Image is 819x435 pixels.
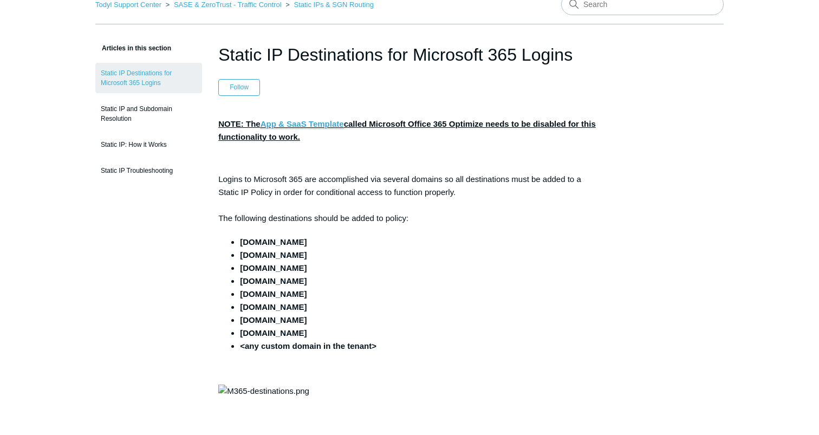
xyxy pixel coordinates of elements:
h1: Static IP Destinations for Microsoft 365 Logins [218,42,601,68]
button: Follow Article [218,79,260,95]
strong: [DOMAIN_NAME] [240,276,307,285]
li: SASE & ZeroTrust - Traffic Control [164,1,284,9]
strong: <any custom domain in the tenant> [240,341,376,350]
a: Static IP and Subdomain Resolution [95,99,202,129]
a: Static IP Destinations for Microsoft 365 Logins [95,63,202,93]
p: Logins to Microsoft 365 are accomplished via several domains so all destinations must be added to... [218,173,601,225]
strong: [DOMAIN_NAME] [240,250,307,259]
li: Static IPs & SGN Routing [283,1,374,9]
strong: [DOMAIN_NAME] [240,315,307,324]
a: Static IP Troubleshooting [95,160,202,181]
a: Static IPs & SGN Routing [294,1,373,9]
li: Todyl Support Center [95,1,164,9]
a: App & SaaS Template [261,119,344,129]
strong: [DOMAIN_NAME] [240,263,307,272]
strong: NOTE: The called Microsoft Office 365 Optimize needs to be disabled for this functionality to work. [218,119,596,141]
strong: [DOMAIN_NAME] [240,328,307,337]
strong: [DOMAIN_NAME] [240,289,307,298]
a: SASE & ZeroTrust - Traffic Control [174,1,282,9]
strong: [DOMAIN_NAME] [240,237,307,246]
a: Todyl Support Center [95,1,161,9]
img: M365-destinations.png [218,385,309,398]
a: Static IP: How it Works [95,134,202,155]
strong: [DOMAIN_NAME] [240,302,307,311]
span: Articles in this section [95,44,171,52]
